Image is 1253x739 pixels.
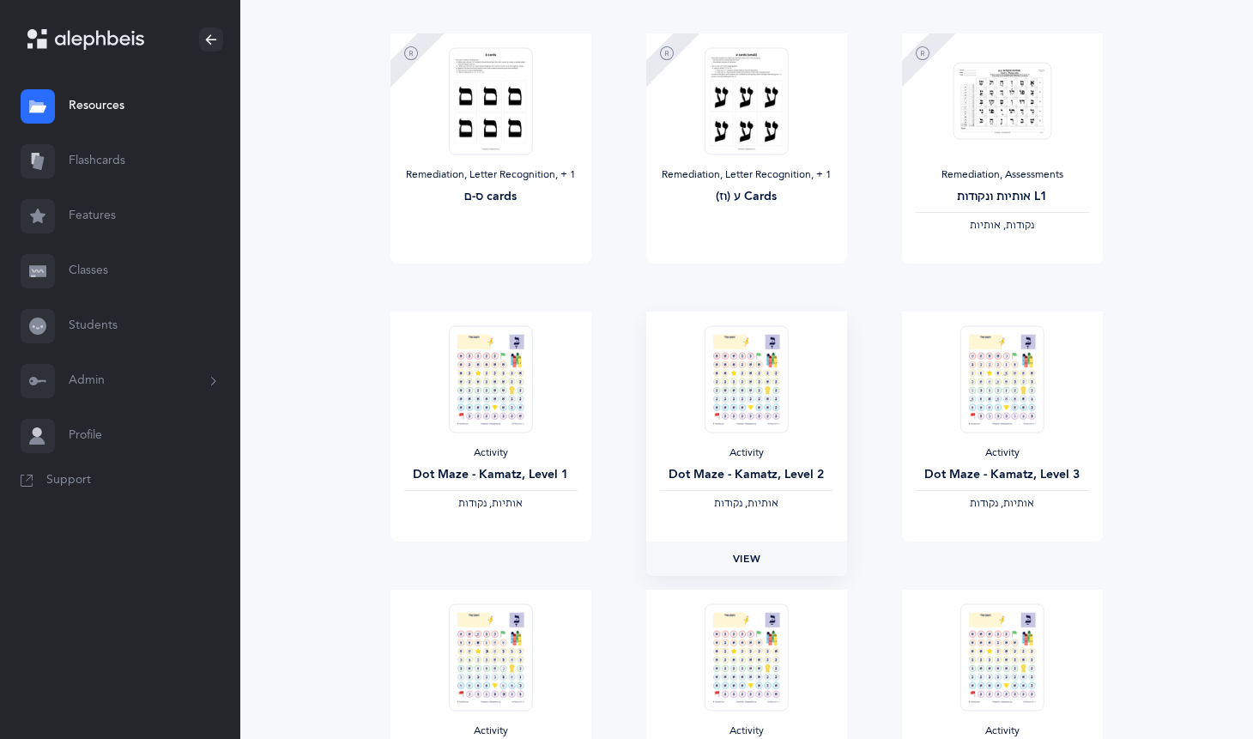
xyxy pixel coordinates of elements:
[458,497,523,509] span: ‫אותיות, נקודות‬
[449,325,533,433] img: Dot_Maze-Kamatz_L1_thumbnail_1592795535.png
[660,446,833,460] div: Activity
[960,603,1044,711] img: Dot_Maze-Pasach_L2_thumbnail_1592795564.png
[404,466,578,484] div: Dot Maze - Kamatz, Level 1
[404,724,578,738] div: Activity
[404,168,578,182] div: Remediation, Letter Recognition‪, + 1‬
[916,188,1089,206] div: אותיות ונקודות L1
[404,188,578,206] div: ס-ם cards
[449,47,533,154] img: %D7%A1_%D7%A2_cards_thumbnail_1754248723.png
[970,219,1034,231] span: ‫נקודות, אותיות‬
[953,62,1051,140] img: Test_Form_-_%D7%90%D7%95%D7%AA%D7%99%D7%95%D7%AA_%D7%95%D7%A0%D7%A7%D7%95%D7%93%D7%95%D7%AA_L1_th...
[660,168,833,182] div: Remediation, Letter Recognition‪, + 1‬
[733,551,760,566] span: View
[916,466,1089,484] div: Dot Maze - Kamatz, Level 3
[970,497,1034,509] span: ‫אותיות, נקודות‬
[705,603,789,711] img: Dot_Maze-Pasach_L1_thumbnail_1592795558.png
[660,466,833,484] div: Dot Maze - Kamatz, Level 2
[916,168,1089,182] div: Remediation, Assessments
[916,724,1089,738] div: Activity
[46,472,91,489] span: Support
[404,446,578,460] div: Activity
[960,325,1044,433] img: Dot_Maze-Kamatz_L3_thumbnail_1592795547.png
[660,724,833,738] div: Activity
[660,188,833,206] div: ע (וז) Cards
[705,47,789,154] img: _%D7%95_%D7%96_card_thumbnail_1754248680.png
[449,603,533,711] img: Dot_Maze-Kamatz_L4_thumbnail_1592795553.png
[916,446,1089,460] div: Activity
[705,325,789,433] img: Dot_Maze-Kamatz_L2_thumbnail_1592795540.png
[646,542,847,576] a: View
[714,497,778,509] span: ‫אותיות, נקודות‬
